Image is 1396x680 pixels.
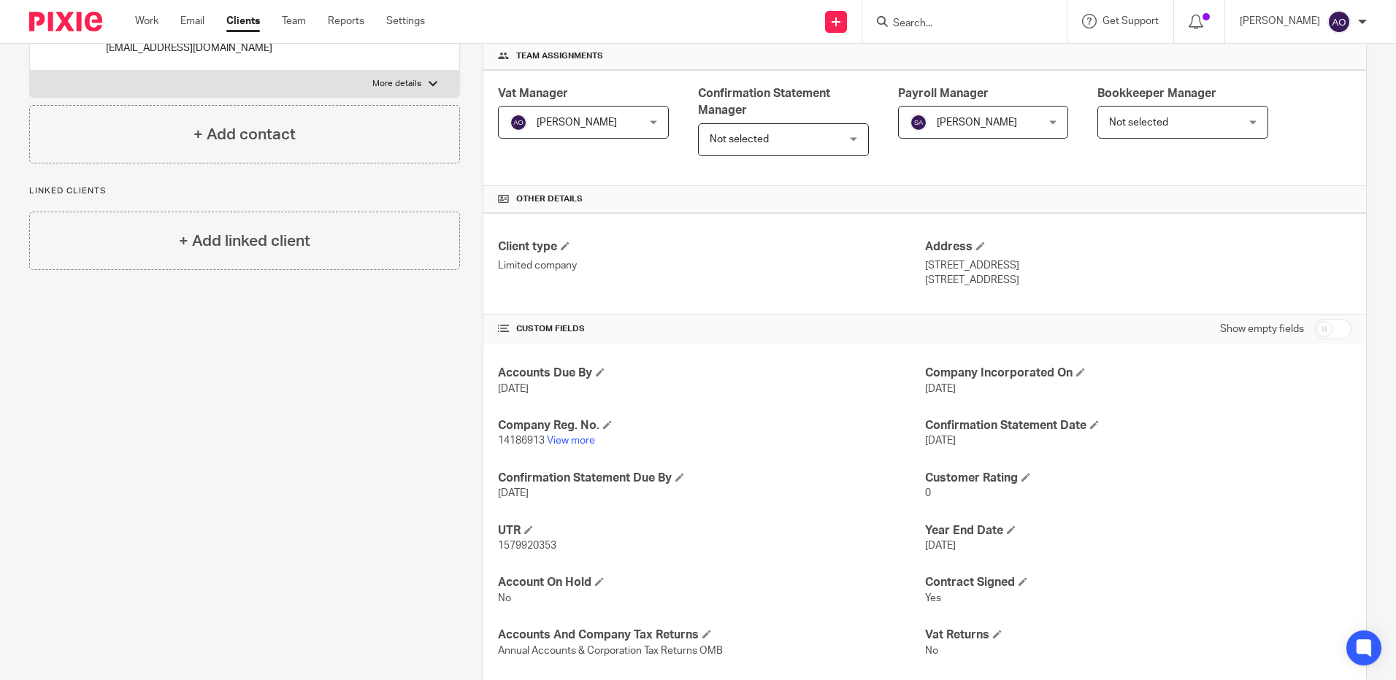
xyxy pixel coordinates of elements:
p: More details [372,78,421,90]
span: Not selected [710,134,769,144]
p: Linked clients [29,185,460,197]
span: Annual Accounts & Corporation Tax Returns OMB [498,646,723,656]
h4: Client type [498,239,924,255]
span: 14186913 [498,436,545,446]
p: [PERSON_NAME] [1240,14,1320,28]
span: Other details [516,193,583,205]
h4: Customer Rating [925,471,1351,486]
span: [DATE] [925,541,956,551]
h4: + Add linked client [179,230,310,252]
span: Bookkeeper Manager [1097,88,1216,99]
input: Search [891,18,1023,31]
h4: Accounts And Company Tax Returns [498,627,924,643]
a: Email [180,14,204,28]
h4: Accounts Due By [498,366,924,381]
span: Yes [925,593,941,603]
h4: Contract Signed [925,575,1351,590]
span: Team assignments [516,50,603,62]
img: svg%3E [1327,10,1351,34]
img: svg%3E [510,114,527,131]
a: View more [547,436,595,446]
span: No [498,593,511,603]
h4: Confirmation Statement Due By [498,471,924,486]
p: [EMAIL_ADDRESS][DOMAIN_NAME] [106,41,319,55]
span: [PERSON_NAME] [937,117,1017,128]
span: Payroll Manager [898,88,989,99]
label: Show empty fields [1220,322,1304,336]
p: [STREET_ADDRESS] [925,273,1351,287]
span: [PERSON_NAME] [537,117,617,128]
span: [DATE] [925,384,956,394]
a: Work [135,14,158,28]
span: Confirmation Statement Manager [698,88,830,116]
img: Pixie [29,12,102,31]
h4: Account On Hold [498,575,924,590]
span: 1579920353 [498,541,556,551]
h4: Company Incorporated On [925,366,1351,381]
img: svg%3E [910,114,927,131]
span: Not selected [1109,117,1168,128]
a: Reports [328,14,364,28]
span: 0 [925,488,931,498]
h4: Confirmation Statement Date [925,418,1351,433]
p: [STREET_ADDRESS] [925,258,1351,273]
span: Get Support [1102,16,1159,26]
span: Vat Manager [498,88,568,99]
span: [DATE] [498,384,529,394]
h4: Vat Returns [925,627,1351,643]
span: [DATE] [925,436,956,446]
h4: UTR [498,523,924,538]
a: Team [282,14,306,28]
h4: Year End Date [925,523,1351,538]
span: No [925,646,938,656]
h4: Company Reg. No. [498,418,924,433]
h4: + Add contact [193,123,296,146]
a: Settings [386,14,425,28]
h4: CUSTOM FIELDS [498,323,924,335]
p: Limited company [498,258,924,273]
h4: Address [925,239,1351,255]
span: [DATE] [498,488,529,498]
a: Clients [226,14,260,28]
